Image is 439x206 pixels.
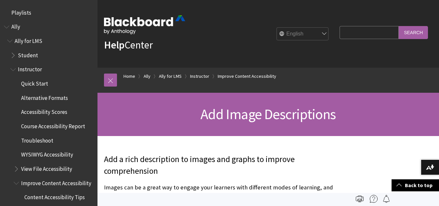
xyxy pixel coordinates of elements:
span: Ally [11,21,20,30]
a: Ally for LMS [159,72,182,80]
a: HelpCenter [104,38,153,51]
span: Ally for LMS [15,35,42,44]
span: Student [18,50,38,59]
span: Alternative Formats [21,92,68,101]
span: Troubleshoot [21,135,53,144]
span: Instructor [18,64,42,73]
span: Content Accessibility Tips [24,192,85,201]
span: View File Accessibility [21,163,72,172]
img: Print [356,195,364,203]
span: Course Accessibility Report [21,121,85,130]
nav: Book outline for Playlists [4,7,94,18]
p: Add a rich description to images and graphs to improve comprehension [104,154,336,177]
a: Back to top [392,179,439,191]
span: Playlists [11,7,31,16]
a: Home [123,72,135,80]
span: Accessibility Scores [21,107,67,116]
span: WYSIWYG Accessibility [21,149,73,158]
img: Blackboard by Anthology [104,15,185,34]
a: Instructor [190,72,209,80]
input: Search [399,26,428,39]
img: Follow this page [382,195,390,203]
a: Ally [144,72,150,80]
select: Site Language Selector [277,28,329,41]
img: More help [370,195,378,203]
strong: Help [104,38,124,51]
a: Improve Content Accessibility [218,72,276,80]
span: Improve Content Accessibility [21,178,91,186]
span: Add Image Descriptions [200,105,336,123]
span: Quick Start [21,78,48,87]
